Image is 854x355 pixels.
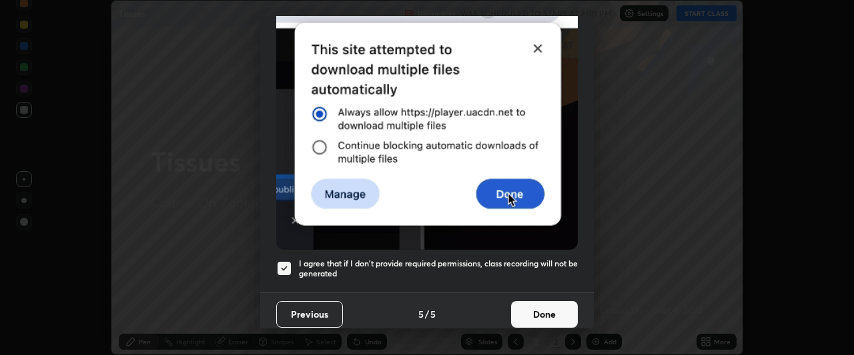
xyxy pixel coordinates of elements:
button: Previous [276,301,343,328]
h4: 5 [418,307,424,321]
h4: 5 [430,307,436,321]
button: Done [511,301,578,328]
h4: / [425,307,429,321]
h5: I agree that if I don't provide required permissions, class recording will not be generated [299,258,578,279]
